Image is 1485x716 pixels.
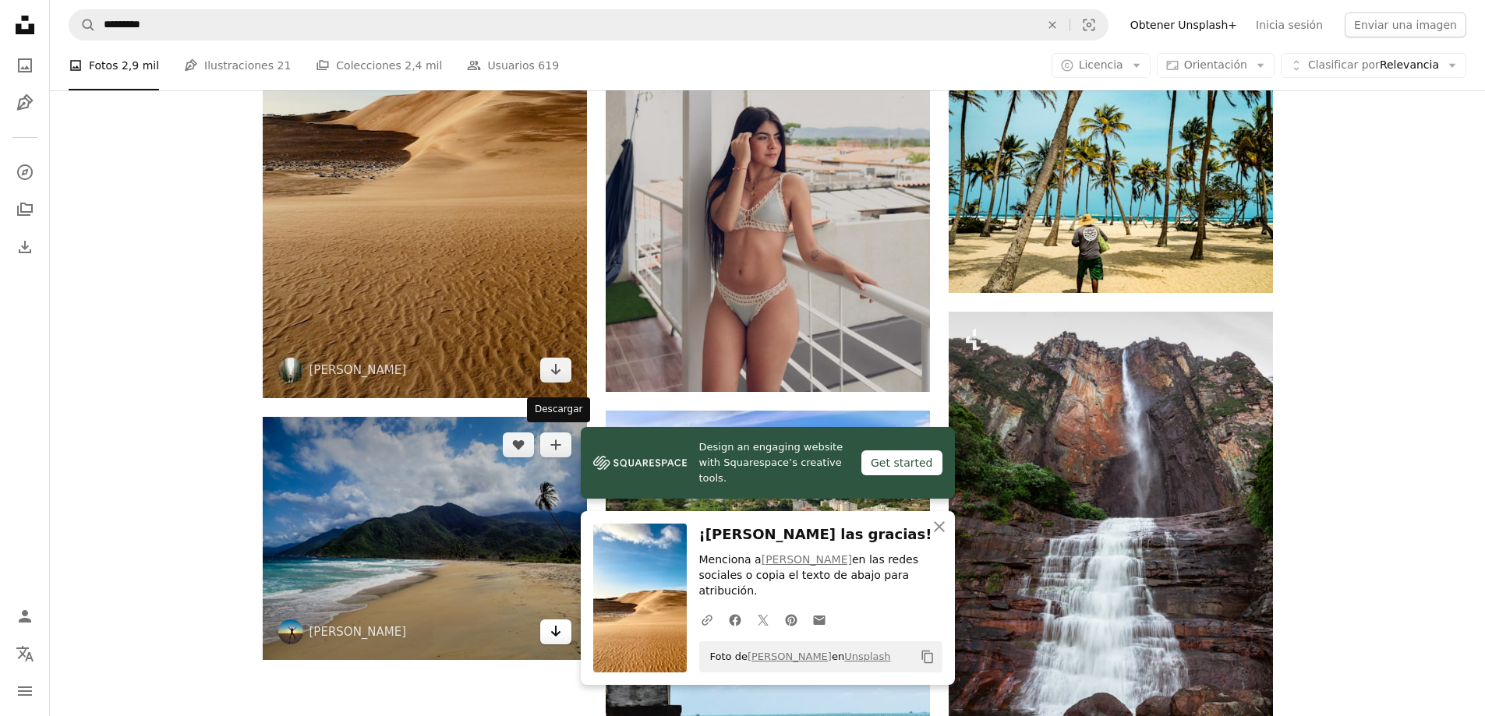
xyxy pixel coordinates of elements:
a: Comparte en Twitter [749,604,777,635]
span: 21 [277,57,291,74]
a: [PERSON_NAME] [762,553,852,566]
span: 2,4 mil [405,57,442,74]
a: Un barco sentado en la cima de una playa junto al océano [606,683,930,697]
img: Un hombre de pie en la cima de una playa de arena bajo las palmeras [949,77,1273,293]
span: Foto de en [702,644,891,669]
a: Iniciar sesión / Registrarse [9,601,41,632]
a: Inicio — Unsplash [9,9,41,44]
button: Clasificar porRelevancia [1281,53,1466,78]
button: Me gusta [503,432,534,457]
form: Encuentra imágenes en todo el sitio [69,9,1108,41]
button: Copiar al portapapeles [914,644,941,670]
a: Fotos [9,50,41,81]
a: Comparte en Facebook [721,604,749,635]
img: Ve al perfil de Genesis Garcia [278,358,303,383]
a: Obtener Unsplash+ [1121,12,1246,37]
a: Vista vertical panorámica del Salto Ángel con cielo nublado desde su mirador base. La cascada más... [949,548,1273,562]
a: Un paisaje desértico arenoso [263,102,587,116]
span: Orientación [1184,58,1247,71]
a: Design an engaging website with Squarespace’s creative tools.Get started [581,427,955,499]
span: 619 [538,57,559,74]
button: Idioma [9,638,41,669]
a: Colecciones 2,4 mil [316,41,442,90]
a: Un hombre de pie en la cima de una playa de arena bajo las palmeras [949,178,1273,192]
a: Inicia sesión [1246,12,1332,37]
span: Relevancia [1308,58,1439,73]
div: Get started [861,450,942,475]
a: Una mujer en bikini parada en un balcón [606,141,930,155]
a: [PERSON_NAME] [748,651,832,662]
img: file-1606177908946-d1eed1cbe4f5image [593,451,687,474]
span: Clasificar por [1308,58,1380,71]
a: Usuarios 619 [467,41,559,90]
button: Licencia [1052,53,1151,78]
span: Design an engaging website with Squarespace’s creative tools. [699,439,849,486]
button: Borrar [1035,10,1070,40]
a: Historial de descargas [9,231,41,263]
span: Licencia [1079,58,1123,71]
a: Colecciones [9,194,41,225]
img: Una vista de una ciudad con montañas al fondo [606,411,930,564]
img: Ve al perfil de Bianca Bauza [278,619,303,644]
a: [PERSON_NAME] [309,624,407,640]
p: Menciona a en las redes sociales o copia el texto de abajo para atribución. [699,552,942,599]
div: Descargar [527,397,590,422]
button: Menú [9,675,41,707]
a: Ilustraciones [9,87,41,118]
a: Comparte por correo electrónico [805,604,833,635]
h3: ¡[PERSON_NAME] las gracias! [699,524,942,546]
a: Comparte en Pinterest [777,604,805,635]
a: Descargar [540,619,571,644]
button: Búsqueda visual [1070,10,1108,40]
a: Ilustraciones 21 [184,41,291,90]
button: Añade a la colección [540,432,571,457]
button: Enviar una imagen [1345,12,1466,37]
button: Orientación [1157,53,1275,78]
button: Buscar en Unsplash [69,10,96,40]
a: Explorar [9,157,41,188]
img: persona que camina por la playa durante el día [263,417,587,660]
a: Descargar [540,358,571,383]
a: Unsplash [844,651,890,662]
a: persona que camina por la playa durante el día [263,531,587,545]
a: [PERSON_NAME] [309,362,407,378]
